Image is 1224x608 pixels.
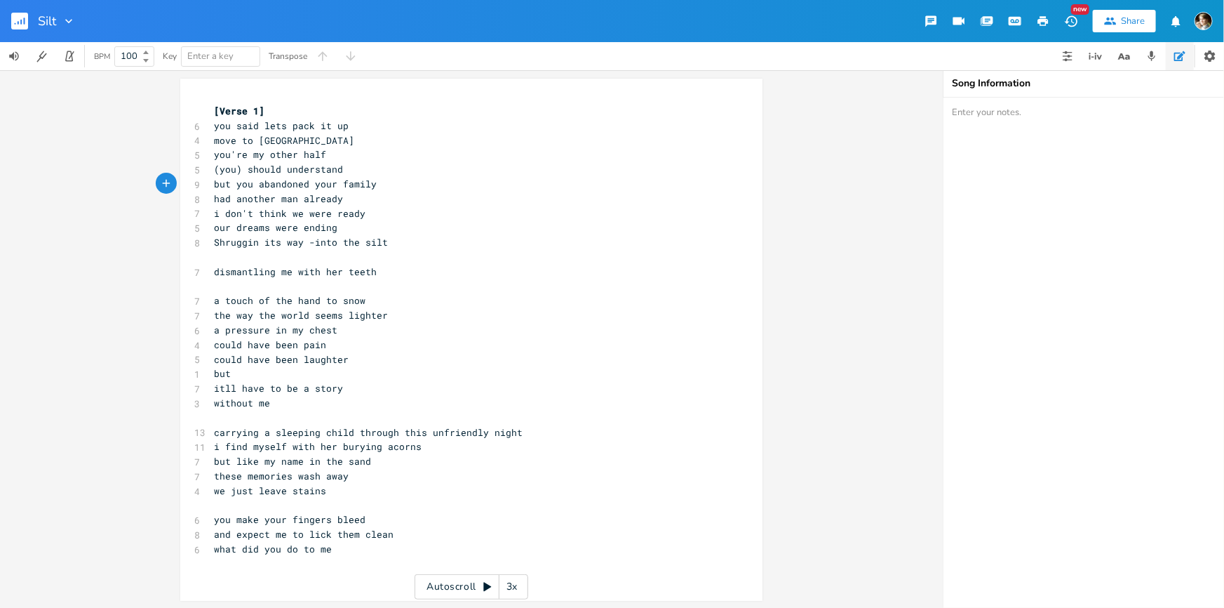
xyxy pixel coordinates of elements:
[1057,8,1085,34] button: New
[214,294,365,307] span: a touch of the hand to snow
[1071,4,1089,15] div: New
[499,574,525,600] div: 3x
[214,470,349,482] span: these memories wash away
[38,15,56,27] span: Silt
[214,484,326,497] span: we just leave stains
[163,52,177,60] div: Key
[214,367,231,380] span: but
[214,353,349,366] span: could have been laughter
[415,574,528,600] div: Autoscroll
[214,382,343,395] span: itll have to be a story
[214,397,270,409] span: without me
[214,105,264,117] span: [Verse 1]
[214,426,523,439] span: carrying a sleeping child through this unfriendly night
[214,265,377,278] span: dismantling me with her teeth
[1195,12,1213,30] img: Robert Wise
[214,221,337,234] span: our dreams were ending
[214,513,365,526] span: you make your fingers bleed
[269,52,307,60] div: Transpose
[214,309,388,322] span: the way the world seems lighter
[1093,10,1156,32] button: Share
[214,134,354,147] span: move to [GEOGRAPHIC_DATA]
[1121,15,1145,27] div: Share
[214,148,326,161] span: you're my other half
[952,79,1216,88] div: Song Information
[214,192,343,205] span: had another man already
[214,338,326,351] span: could have been pain
[214,119,349,132] span: you said lets pack it up
[214,528,394,541] span: and expect me to lick them clean
[94,53,110,60] div: BPM
[187,50,234,62] span: Enter a key
[214,178,377,190] span: but you abandoned your family
[214,163,343,176] span: (you) should understand
[214,440,422,453] span: i find myself with her burying acorns
[214,455,371,468] span: but like my name in the sand
[214,324,337,336] span: a pressure in my chest
[214,543,332,555] span: what did you do to me
[214,207,365,220] span: i don't think we were ready
[214,236,388,249] span: Shruggin its way -into the silt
